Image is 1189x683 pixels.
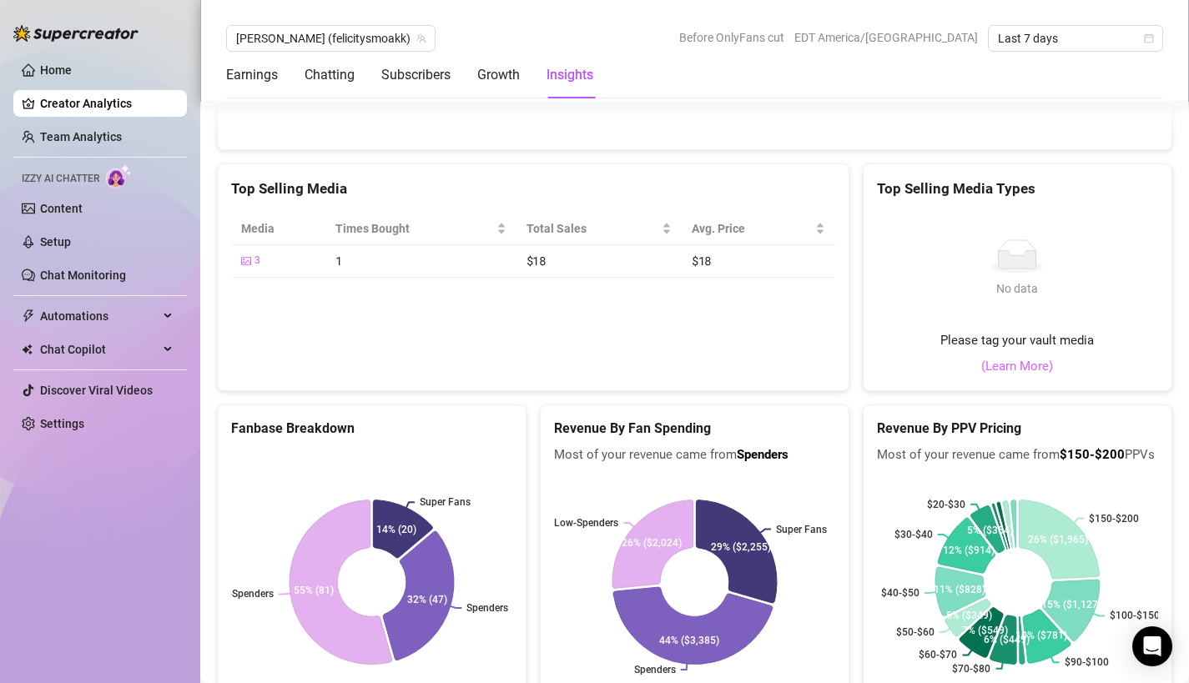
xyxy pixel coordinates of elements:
[40,269,126,282] a: Chat Monitoring
[22,344,33,355] img: Chat Copilot
[416,33,426,43] span: team
[1132,626,1172,666] div: Open Intercom Messenger
[226,65,278,85] div: Earnings
[952,662,990,674] text: $70-$80
[737,447,788,462] b: Spenders
[634,664,676,675] text: Spenders
[40,63,72,77] a: Home
[325,213,516,245] th: Times Bought
[547,65,593,85] div: Insights
[40,130,122,143] a: Team Analytics
[209,588,274,600] text: Low-Spenders
[13,25,139,42] img: logo-BBDzfeDw.svg
[1060,447,1125,462] b: $150-$200
[40,235,71,249] a: Setup
[998,26,1153,51] span: Last 7 days
[554,517,618,529] text: Low-Spenders
[477,65,520,85] div: Growth
[692,219,812,238] span: Avg. Price
[231,419,512,439] h5: Fanbase Breakdown
[990,279,1044,298] div: No data
[40,90,174,117] a: Creator Analytics
[877,178,1158,200] div: Top Selling Media Types
[335,219,492,238] span: Times Bought
[420,496,471,508] text: Super Fans
[335,253,342,269] span: 1
[106,164,132,188] img: AI Chatter
[40,417,84,430] a: Settings
[381,65,451,85] div: Subscribers
[1144,33,1154,43] span: calendar
[22,309,35,323] span: thunderbolt
[516,213,682,245] th: Total Sales
[1089,512,1139,524] text: $150-$200
[236,26,426,51] span: Felicity (felicitysmoakk)
[231,178,835,200] div: Top Selling Media
[40,384,153,397] a: Discover Viral Videos
[40,303,159,329] span: Automations
[679,25,784,50] span: Before OnlyFans cut
[682,213,835,245] th: Avg. Price
[241,256,251,266] span: picture
[305,65,355,85] div: Chatting
[940,331,1094,351] span: Please tag your vault media
[692,253,711,269] span: $18
[927,498,965,510] text: $20-$30
[881,587,919,599] text: $40-$50
[981,357,1053,377] a: (Learn More)
[526,219,658,238] span: Total Sales
[231,213,325,245] th: Media
[22,171,99,187] span: Izzy AI Chatter
[877,419,1158,439] h5: Revenue By PPV Pricing
[254,253,260,269] span: 3
[526,253,546,269] span: $18
[554,419,835,439] h5: Revenue By Fan Spending
[40,202,83,215] a: Content
[919,649,957,660] text: $60-$70
[1110,610,1160,621] text: $100-$150
[877,445,1158,465] span: Most of your revenue came from PPVs
[894,529,933,540] text: $30-$40
[40,336,159,363] span: Chat Copilot
[554,445,835,465] span: Most of your revenue came from
[794,25,978,50] span: EDT America/[GEOGRAPHIC_DATA]
[466,602,508,614] text: Spenders
[1065,656,1109,668] text: $90-$100
[776,523,827,535] text: Super Fans
[896,625,935,637] text: $50-$60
